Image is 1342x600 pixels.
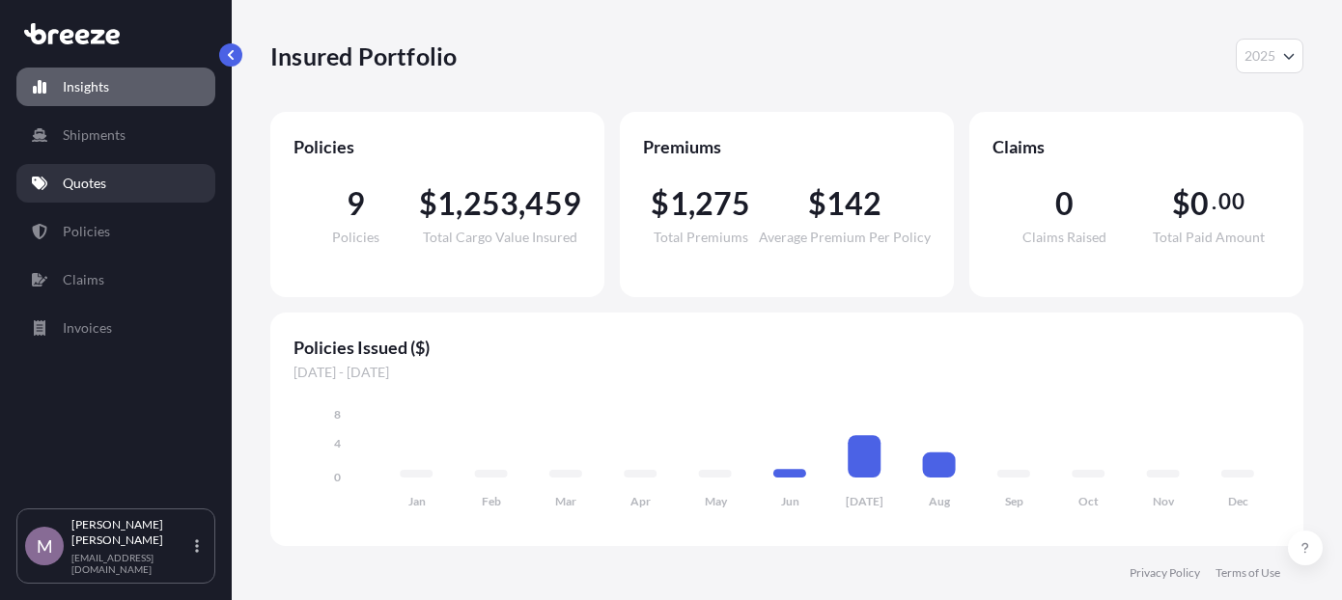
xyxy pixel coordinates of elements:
span: , [456,188,462,219]
span: Policies [332,231,379,244]
p: Shipments [63,125,126,145]
a: Insights [16,68,215,106]
span: 9 [347,188,365,219]
span: Premiums [643,135,931,158]
p: [EMAIL_ADDRESS][DOMAIN_NAME] [71,552,191,575]
tspan: 0 [334,470,341,484]
tspan: Feb [482,494,501,508]
tspan: Oct [1078,494,1099,508]
a: Quotes [16,164,215,203]
p: [PERSON_NAME] [PERSON_NAME] [71,517,191,548]
span: $ [1172,188,1190,219]
span: 253 [463,188,519,219]
tspan: [DATE] [846,494,883,508]
tspan: Nov [1153,494,1175,508]
a: Privacy Policy [1130,565,1200,581]
p: Insights [63,77,109,96]
tspan: 4 [334,436,341,450]
span: 0 [1190,188,1209,219]
span: $ [808,188,826,219]
tspan: Jan [408,494,426,508]
p: Quotes [63,174,106,193]
tspan: Mar [555,494,576,508]
span: , [518,188,525,219]
span: Policies Issued ($) [294,336,1280,359]
p: Invoices [63,318,112,338]
span: Claims Raised [1022,231,1106,244]
span: Policies [294,135,581,158]
tspan: Apr [630,494,651,508]
span: Average Premium Per Policy [759,231,931,244]
span: Total Premiums [654,231,748,244]
a: Policies [16,212,215,251]
a: Shipments [16,116,215,154]
p: Insured Portfolio [270,41,457,71]
tspan: Sep [1005,494,1023,508]
span: 1 [437,188,456,219]
tspan: Dec [1228,494,1248,508]
span: M [37,536,53,556]
span: [DATE] - [DATE] [294,363,1280,382]
a: Invoices [16,309,215,347]
a: Terms of Use [1216,565,1280,581]
p: Policies [63,222,110,241]
span: 459 [525,188,581,219]
span: , [688,188,695,219]
span: 275 [695,188,751,219]
span: 142 [826,188,882,219]
span: 00 [1218,194,1244,209]
span: 2025 [1244,46,1275,66]
span: . [1212,194,1216,209]
span: $ [651,188,669,219]
span: Claims [993,135,1280,158]
span: Total Cargo Value Insured [423,231,577,244]
button: Year Selector [1236,39,1303,73]
a: Claims [16,260,215,299]
span: 0 [1055,188,1074,219]
tspan: 8 [334,407,341,422]
tspan: Jun [781,494,799,508]
span: Total Paid Amount [1153,231,1265,244]
tspan: May [705,494,728,508]
tspan: Aug [929,494,951,508]
span: 1 [670,188,688,219]
p: Claims [63,270,104,289]
span: $ [419,188,437,219]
